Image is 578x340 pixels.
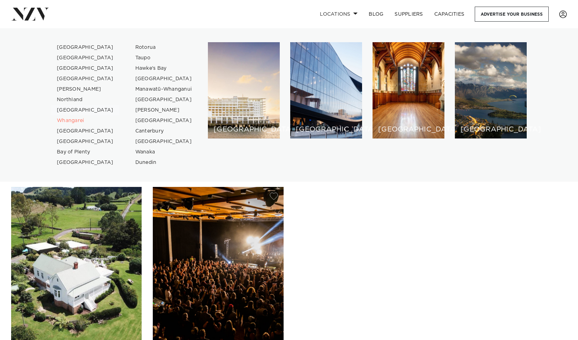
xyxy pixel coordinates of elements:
a: [PERSON_NAME] [130,105,198,115]
h6: [GEOGRAPHIC_DATA] [296,126,356,133]
h6: [GEOGRAPHIC_DATA] [460,126,521,133]
a: SUPPLIERS [389,7,428,22]
a: Manawatū-Whanganui [130,84,198,95]
a: Wanaka [130,147,198,157]
a: Hawke's Bay [130,63,198,74]
a: Capacities [429,7,470,22]
a: Rotorua [130,42,198,53]
a: [PERSON_NAME] [51,84,119,95]
a: [GEOGRAPHIC_DATA] [51,105,119,115]
a: Northland [51,95,119,105]
a: [GEOGRAPHIC_DATA] [51,74,119,84]
img: nzv-logo.png [11,8,49,20]
a: Whangarei [51,115,119,126]
a: [GEOGRAPHIC_DATA] [51,136,119,147]
a: Queenstown venues [GEOGRAPHIC_DATA] [455,42,527,139]
a: [GEOGRAPHIC_DATA] [51,53,119,63]
a: Christchurch venues [GEOGRAPHIC_DATA] [373,42,444,139]
a: Canterbury [130,126,198,136]
a: Dunedin [130,157,198,168]
a: [GEOGRAPHIC_DATA] [51,63,119,74]
a: [GEOGRAPHIC_DATA] [130,115,198,126]
a: Bay of Plenty [51,147,119,157]
a: Taupo [130,53,198,63]
a: [GEOGRAPHIC_DATA] [51,157,119,168]
a: [GEOGRAPHIC_DATA] [51,42,119,53]
a: Advertise your business [475,7,549,22]
a: Locations [314,7,363,22]
h6: [GEOGRAPHIC_DATA] [213,126,274,133]
a: BLOG [363,7,389,22]
a: [GEOGRAPHIC_DATA] [130,136,198,147]
a: Wellington venues [GEOGRAPHIC_DATA] [290,42,362,139]
a: [GEOGRAPHIC_DATA] [130,74,198,84]
a: [GEOGRAPHIC_DATA] [130,95,198,105]
a: Auckland venues [GEOGRAPHIC_DATA] [208,42,280,139]
a: [GEOGRAPHIC_DATA] [51,126,119,136]
h6: [GEOGRAPHIC_DATA] [378,126,439,133]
